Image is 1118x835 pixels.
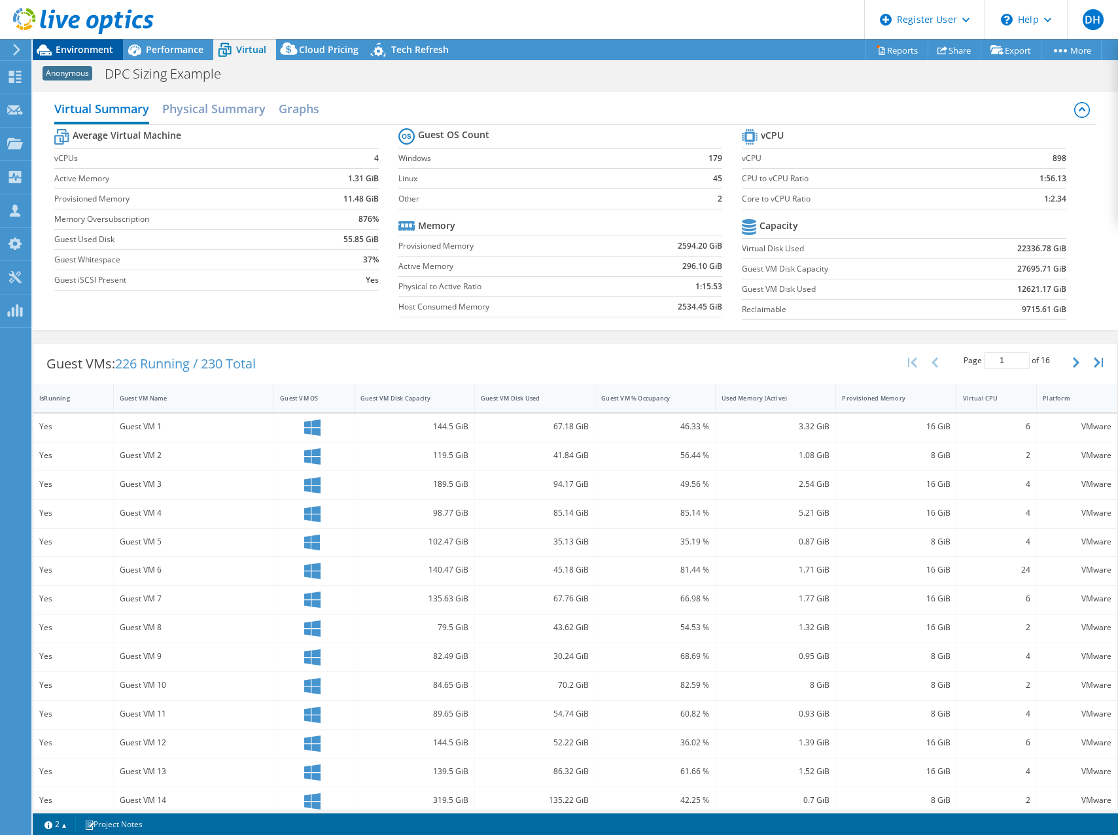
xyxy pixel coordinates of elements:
[601,620,709,635] div: 54.53 %
[842,419,950,434] div: 16 GiB
[360,793,468,808] div: 319.5 GiB
[601,448,709,463] div: 56.44 %
[120,793,268,808] div: Guest VM 14
[120,764,268,779] div: Guest VM 13
[343,192,379,205] b: 11.48 GiB
[1043,649,1111,664] div: VMware
[39,793,107,808] div: Yes
[963,535,1031,549] div: 4
[54,96,149,124] h2: Virtual Summary
[418,219,455,232] b: Memory
[481,678,589,692] div: 70.2 GiB
[842,707,950,721] div: 8 GiB
[1039,172,1066,185] b: 1:56.13
[963,592,1031,606] div: 6
[162,96,266,122] h2: Physical Summary
[299,43,358,56] span: Cloud Pricing
[360,649,468,664] div: 82.49 GiB
[842,764,950,779] div: 16 GiB
[963,764,1031,779] div: 4
[1022,303,1066,316] b: 9715.61 GiB
[601,506,709,520] div: 85.14 %
[120,620,268,635] div: Guest VM 8
[120,592,268,606] div: Guest VM 7
[928,40,981,60] a: Share
[601,764,709,779] div: 61.66 %
[120,563,268,577] div: Guest VM 6
[682,260,722,273] b: 296.10 GiB
[33,344,269,384] div: Guest VMs:
[842,793,950,808] div: 8 GiB
[120,678,268,692] div: Guest VM 10
[601,707,709,721] div: 60.82 %
[1043,563,1111,577] div: VMware
[398,280,621,293] label: Physical to Active Ratio
[360,707,468,721] div: 89.65 GiB
[678,240,722,253] b: 2594.20 GiB
[146,43,203,56] span: Performance
[722,793,830,808] div: 0.7 GiB
[39,736,107,750] div: Yes
[39,678,107,692] div: Yes
[963,419,1031,434] div: 6
[39,592,107,606] div: Yes
[865,40,928,60] a: Reports
[722,620,830,635] div: 1.32 GiB
[601,678,709,692] div: 82.59 %
[601,394,693,402] div: Guest VM % Occupancy
[481,448,589,463] div: 41.84 GiB
[35,816,76,832] a: 2
[722,448,830,463] div: 1.08 GiB
[760,219,798,232] b: Capacity
[481,535,589,549] div: 35.13 GiB
[43,66,92,80] span: Anonymous
[398,152,680,165] label: Windows
[963,448,1031,463] div: 2
[963,793,1031,808] div: 2
[360,419,468,434] div: 144.5 GiB
[722,736,830,750] div: 1.39 GiB
[722,506,830,520] div: 5.21 GiB
[678,300,722,313] b: 2534.45 GiB
[984,352,1030,369] input: jump to page
[842,506,950,520] div: 16 GiB
[718,192,722,205] b: 2
[742,192,981,205] label: Core to vCPU Ratio
[120,394,252,402] div: Guest VM Name
[39,448,107,463] div: Yes
[481,707,589,721] div: 54.74 GiB
[601,419,709,434] div: 46.33 %
[842,736,950,750] div: 16 GiB
[1043,394,1096,402] div: Platform
[601,649,709,664] div: 68.69 %
[722,592,830,606] div: 1.77 GiB
[842,649,950,664] div: 8 GiB
[742,283,954,296] label: Guest VM Disk Used
[722,678,830,692] div: 8 GiB
[1083,9,1104,30] span: DH
[842,620,950,635] div: 16 GiB
[54,192,307,205] label: Provisioned Memory
[360,394,453,402] div: Guest VM Disk Capacity
[360,678,468,692] div: 84.65 GiB
[981,40,1041,60] a: Export
[360,535,468,549] div: 102.47 GiB
[695,280,722,293] b: 1:15.53
[398,172,680,185] label: Linux
[481,592,589,606] div: 67.76 GiB
[54,172,307,185] label: Active Memory
[1017,262,1066,275] b: 27695.71 GiB
[73,129,181,142] b: Average Virtual Machine
[742,152,981,165] label: vCPU
[1041,40,1102,60] a: More
[39,506,107,520] div: Yes
[54,213,307,226] label: Memory Oversubscription
[722,394,814,402] div: Used Memory (Active)
[963,649,1031,664] div: 4
[481,649,589,664] div: 30.24 GiB
[236,43,266,56] span: Virtual
[120,506,268,520] div: Guest VM 4
[722,563,830,577] div: 1.71 GiB
[360,620,468,635] div: 79.5 GiB
[842,563,950,577] div: 16 GiB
